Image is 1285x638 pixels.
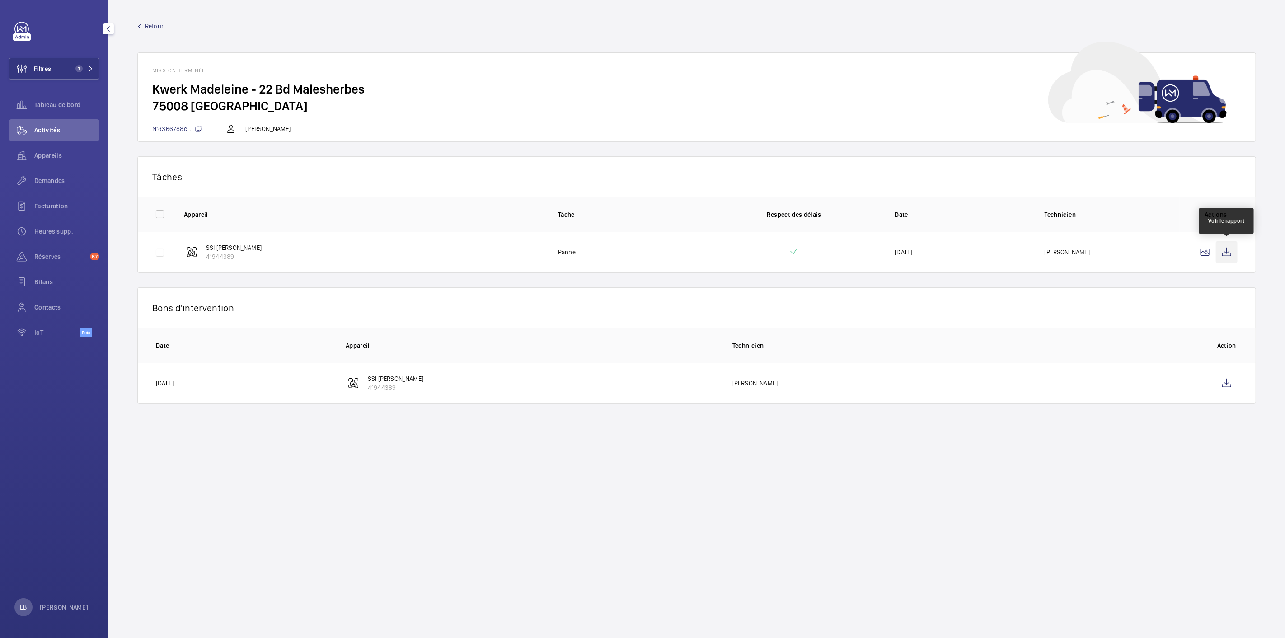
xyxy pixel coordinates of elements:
[34,176,99,185] span: Demandes
[368,383,423,392] p: 41944389
[34,303,99,312] span: Contacts
[34,328,80,337] span: IoT
[152,302,1241,314] p: Bons d'intervention
[80,328,92,337] span: Beta
[558,248,576,257] p: Panne
[34,126,99,135] span: Activités
[708,210,880,219] p: Respect des délais
[732,341,1201,350] p: Technicien
[368,374,423,383] p: SSI [PERSON_NAME]
[75,65,83,72] span: 1
[152,81,1241,98] h2: Kwerk Madeleine - 22 Bd Malesherbes
[348,378,359,389] img: fire_alarm.svg
[34,202,99,211] span: Facturation
[34,227,99,236] span: Heures supp.
[34,252,86,261] span: Réserves
[206,243,262,252] p: SSI [PERSON_NAME]
[1194,210,1238,219] p: Actions
[346,341,718,350] p: Appareil
[34,100,99,109] span: Tableau de bord
[895,248,912,257] p: [DATE]
[1208,217,1245,225] div: Voir le rapport
[152,98,1241,114] h2: 75008 [GEOGRAPHIC_DATA]
[1045,210,1180,219] p: Technicien
[9,58,99,80] button: Filtres1
[156,341,331,350] p: Date
[90,253,99,260] span: 67
[206,252,262,261] p: 41944389
[156,379,174,388] p: [DATE]
[1216,341,1238,350] p: Action
[152,67,1241,74] h1: Mission terminée
[895,210,1030,219] p: Date
[186,247,197,258] img: fire_alarm.svg
[1045,248,1090,257] p: [PERSON_NAME]
[1048,42,1227,123] img: car delivery
[732,379,778,388] p: [PERSON_NAME]
[34,151,99,160] span: Appareils
[152,125,202,132] span: N°d366788e...
[152,171,1241,183] p: Tâches
[40,603,89,612] p: [PERSON_NAME]
[245,124,291,133] p: [PERSON_NAME]
[34,64,51,73] span: Filtres
[20,603,27,612] p: LB
[145,22,164,31] span: Retour
[184,210,544,219] p: Appareil
[34,277,99,286] span: Bilans
[558,210,693,219] p: Tâche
